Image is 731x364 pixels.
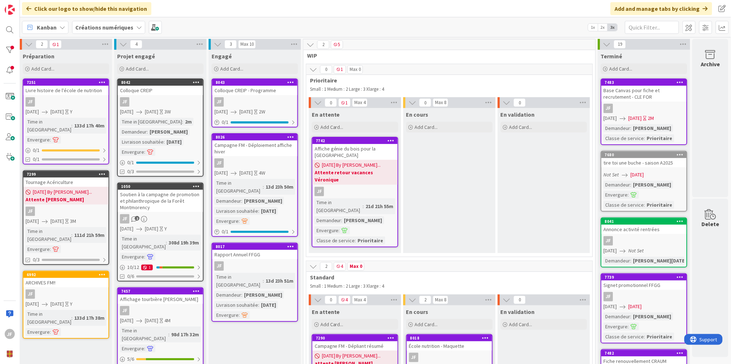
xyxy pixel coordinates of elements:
[212,53,232,60] span: Engagé
[313,335,398,351] div: 7290Campagne FM - Dépliant résumé
[316,138,398,143] div: 7742
[239,311,240,319] span: :
[604,201,644,209] div: Classe de service
[334,65,346,74] span: 1
[120,253,144,261] div: Envergure
[127,355,134,363] span: 5 / 6
[350,68,361,71] div: Max 0
[214,217,239,225] div: Envergure
[604,323,628,331] div: Envergure
[23,79,108,86] div: 7251
[625,21,679,34] input: Quick Filter...
[23,170,109,265] a: 7299Tournage Acériculture[DATE] By [PERSON_NAME]...Attente [PERSON_NAME]JF[DATE][DATE]3MTime in [...
[120,306,129,315] div: JF
[5,349,15,359] img: avatar
[212,261,297,271] div: JF
[363,202,364,210] span: :
[33,188,92,196] span: [DATE] By [PERSON_NAME]...
[604,313,630,320] div: Demandeur
[216,135,297,140] div: 8026
[313,138,398,160] div: 7742Affiche génie du bois pour la [GEOGRAPHIC_DATA]
[118,295,203,304] div: Affichage tourbière [PERSON_NAME]
[602,152,687,158] div: 7680
[23,278,108,287] div: ARCHIVES FM!!
[120,345,144,352] div: Envergure
[598,24,608,31] span: 2x
[26,207,35,216] div: JF
[117,53,155,60] span: Projet engagé
[410,336,492,341] div: 8018
[70,300,72,308] div: Y
[315,237,355,244] div: Classe de service
[23,86,108,95] div: Livre histoire de l'école de nutrition
[126,66,149,72] span: Add Card...
[614,40,626,49] span: 19
[212,133,298,237] a: 8026Campagne FM - Déploiement affiche hiverJF[DATE][DATE]4WTime in [GEOGRAPHIC_DATA]:13d 23h 50mD...
[214,273,263,289] div: Time in [GEOGRAPHIC_DATA]
[239,217,240,225] span: :
[72,122,106,130] div: 133d 17h 40m
[212,158,297,168] div: JF
[50,300,64,308] span: [DATE]
[258,207,259,215] span: :
[611,2,712,15] div: Add and manage tabs by clicking
[144,148,145,156] span: :
[415,124,438,130] span: Add Card...
[23,146,108,155] div: 0/1
[601,78,687,145] a: 7483Base Canvas pour fiche et recrutement - CLE FORJF[DATE][DATE]2MDemandeur:[PERSON_NAME]Classe ...
[509,321,532,328] span: Add Card...
[5,5,15,15] img: Visit kanbanzone.com
[259,108,265,116] div: 2W
[120,327,168,342] div: Time in [GEOGRAPHIC_DATA]
[26,217,39,225] span: [DATE]
[214,291,241,299] div: Demandeur
[225,40,237,49] span: 3
[264,183,295,191] div: 13d 23h 50m
[23,271,109,339] a: 6992ARCHIVES FM!!JF[DATE][DATE]YTime in [GEOGRAPHIC_DATA]:133d 17h 38mEnvergure:
[628,191,629,199] span: :
[629,303,642,310] span: [DATE]
[604,114,617,122] span: [DATE]
[214,169,228,177] span: [DATE]
[355,237,356,244] span: :
[212,243,297,259] div: 8017Rapport Annuel FFGG
[23,53,54,60] span: Préparation
[23,271,108,287] div: 6992ARCHIVES FM!!
[118,97,203,107] div: JF
[610,66,633,72] span: Add Card...
[602,79,687,86] div: 7483
[259,169,265,177] div: 4W
[602,79,687,102] div: 7483Base Canvas pour fiche et recrutement - CLE FOR
[604,124,630,132] div: Demandeur
[240,42,254,46] div: Max 10
[701,60,720,68] div: Archive
[23,207,108,216] div: JF
[71,314,72,322] span: :
[313,187,398,196] div: JF
[605,152,687,157] div: 7680
[407,335,492,351] div: 8018École nutrition - Maquette
[258,301,259,309] span: :
[144,345,145,352] span: :
[23,271,108,278] div: 6992
[23,78,109,165] a: 7251Livre histoire de l'école de nutritionJF[DATE][DATE]YTime in [GEOGRAPHIC_DATA]:133d 17h 40mEn...
[118,288,203,295] div: 7457
[144,253,145,261] span: :
[145,225,158,233] span: [DATE]
[121,289,203,294] div: 7457
[602,350,687,356] div: 7482
[602,218,687,225] div: 8041
[239,108,253,116] span: [DATE]
[630,257,632,265] span: :
[602,158,687,167] div: tire toi une buche - saison A2025
[608,24,617,31] span: 3x
[644,134,645,142] span: :
[212,78,298,127] a: 8043Colloque CREIP - ProgrammeJF[DATE][DATE]2W0/1
[602,104,687,113] div: JF
[26,136,50,144] div: Envergure
[220,66,243,72] span: Add Card...
[33,156,40,163] span: 0/1
[118,288,203,304] div: 7457Affichage tourbière [PERSON_NAME]
[37,23,57,32] span: Kanban
[183,118,194,126] div: 2m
